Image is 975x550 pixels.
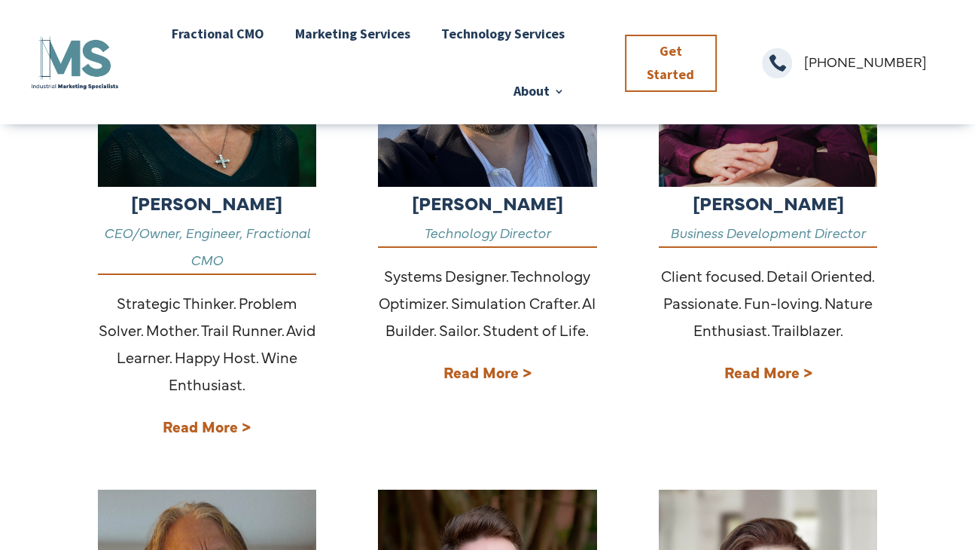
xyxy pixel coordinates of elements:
[804,48,946,75] p: [PHONE_NUMBER]
[378,219,596,246] p: Technology Director
[172,5,264,63] a: Fractional CMO
[98,219,316,273] p: CEO/Owner, Engineer, Fractional CMO
[763,48,793,78] span: 
[295,5,410,63] a: Marketing Services
[441,5,565,63] a: Technology Services
[443,362,532,382] a: Read More >
[513,63,565,120] a: About
[378,262,596,359] p: Systems Designer. Technology Optimizer. Simulation Crafter. AI Builder. Sailor. Student of Life.
[659,194,877,219] h6: [PERSON_NAME]
[163,416,251,436] a: Read More >
[378,194,596,219] h6: [PERSON_NAME]
[659,262,877,359] p: Client focused. Detail Oriented. Passionate. Fun-loving. Nature Enthusiast. Trailblazer.
[98,289,316,413] p: Strategic Thinker. Problem Solver. Mother. Trail Runner. Avid Learner. Happy Host. Wine Enthusiast.
[98,194,316,219] h6: [PERSON_NAME]
[625,35,717,92] a: Get Started
[724,362,812,382] a: Read More >
[659,219,877,246] p: Business Development Director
